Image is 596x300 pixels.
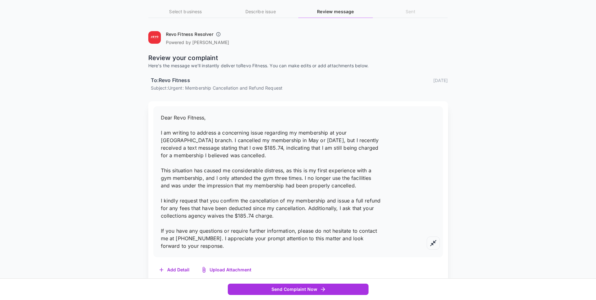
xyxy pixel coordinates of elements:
h6: Describe issue [223,8,298,15]
button: Add Detail [153,264,196,276]
span: Dear Revo Fitness, I am writing to address a concerning issue regarding my membership at your [GE... [161,114,381,249]
button: Upload Attachment [196,264,258,276]
p: Powered by [PERSON_NAME] [166,39,229,46]
h6: To: Revo Fitness [151,76,190,85]
h6: Review message [298,8,373,15]
h6: Sent [373,8,448,15]
p: [DATE] [433,77,448,84]
h6: Revo Fitness Resolver [166,31,213,37]
p: Review your complaint [148,53,448,63]
button: Send Complaint Now [228,284,369,295]
p: Subject: Urgent: Membership Cancellation and Refund Request [151,85,448,91]
h6: Select business [148,8,223,15]
p: Here's the message we'll instantly deliver to Revo Fitness . You can make edits or add attachment... [148,63,448,69]
img: Revo Fitness [148,31,161,44]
